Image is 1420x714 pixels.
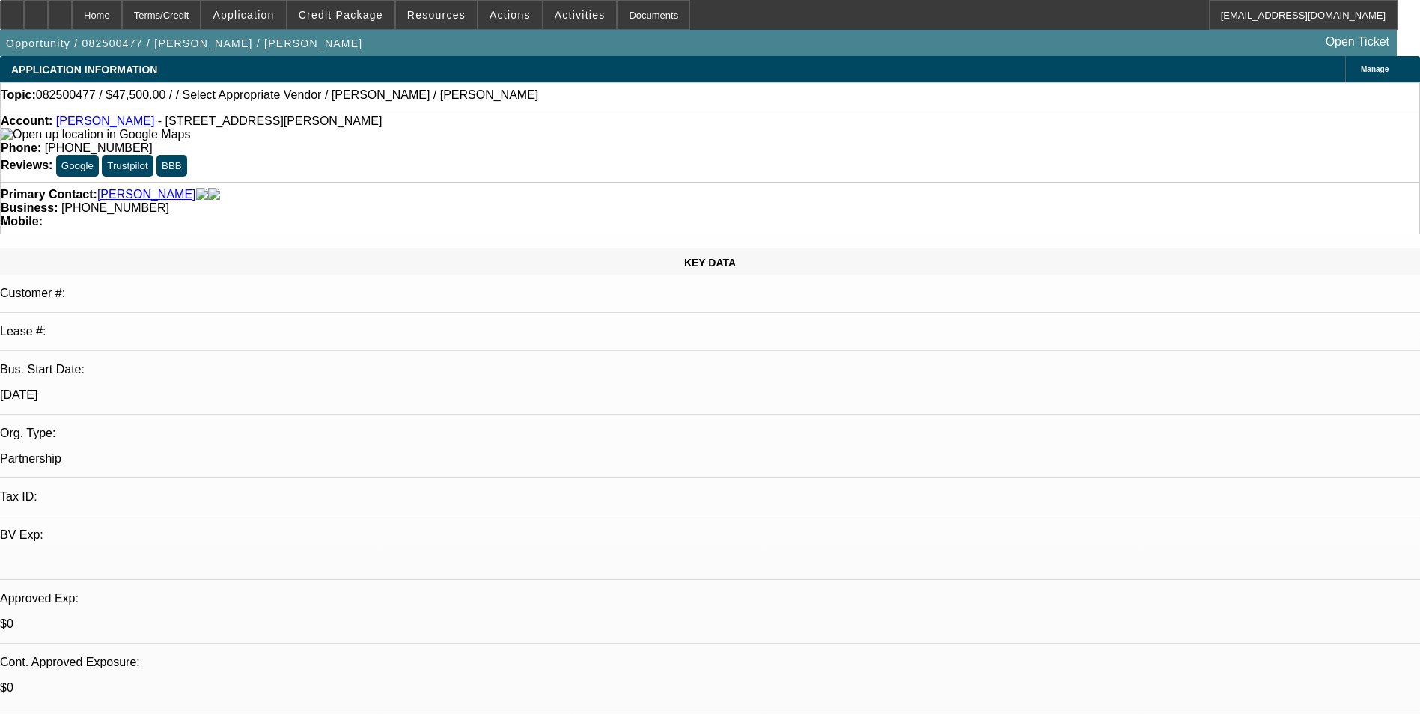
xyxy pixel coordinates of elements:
span: Manage [1361,65,1389,73]
strong: Business: [1,201,58,214]
strong: Mobile: [1,215,43,228]
strong: Phone: [1,141,41,154]
button: Credit Package [287,1,394,29]
span: Resources [407,9,466,21]
button: Google [56,155,99,177]
button: Application [201,1,285,29]
strong: Primary Contact: [1,188,97,201]
a: [PERSON_NAME] [97,188,196,201]
button: Actions [478,1,542,29]
span: Credit Package [299,9,383,21]
span: Opportunity / 082500477 / [PERSON_NAME] / [PERSON_NAME] [6,37,362,49]
span: Application [213,9,274,21]
img: linkedin-icon.png [208,188,220,201]
span: [PHONE_NUMBER] [45,141,153,154]
strong: Reviews: [1,159,52,171]
img: facebook-icon.png [196,188,208,201]
span: 082500477 / $47,500.00 / / Select Appropriate Vendor / [PERSON_NAME] / [PERSON_NAME] [36,88,538,102]
span: Activities [555,9,606,21]
span: - [STREET_ADDRESS][PERSON_NAME] [158,115,383,127]
img: Open up location in Google Maps [1,128,190,141]
strong: Topic: [1,88,36,102]
button: BBB [156,155,187,177]
span: [PHONE_NUMBER] [61,201,169,214]
button: Resources [396,1,477,29]
span: APPLICATION INFORMATION [11,64,157,76]
button: Trustpilot [102,155,153,177]
span: Actions [490,9,531,21]
span: KEY DATA [684,257,736,269]
a: [PERSON_NAME] [56,115,155,127]
a: Open Ticket [1320,29,1395,55]
button: Activities [543,1,617,29]
a: View Google Maps [1,128,190,141]
strong: Account: [1,115,52,127]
